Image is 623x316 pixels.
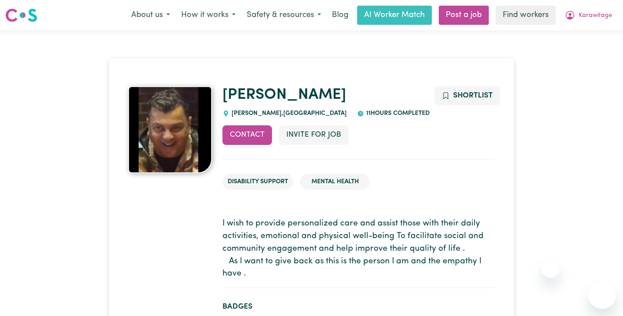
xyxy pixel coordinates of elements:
[128,86,212,173] img: Jeff
[241,6,327,24] button: Safety & resources
[222,87,346,103] a: [PERSON_NAME]
[496,6,556,25] a: Find workers
[434,86,500,105] button: Add to shortlist
[579,11,612,20] span: Karawitage
[5,7,37,23] img: Careseekers logo
[559,6,618,24] button: My Account
[176,6,241,24] button: How it works
[279,125,348,145] button: Invite for Job
[229,110,347,117] span: [PERSON_NAME] , [GEOGRAPHIC_DATA]
[357,6,432,25] a: AI Worker Match
[439,6,489,25] a: Post a job
[364,110,430,117] span: 11 hours completed
[126,6,176,24] button: About us
[542,260,559,278] iframe: Close message
[128,86,212,173] a: Jeff's profile picture'
[300,174,370,190] li: Mental Health
[453,92,493,99] span: Shortlist
[327,6,354,25] a: Blog
[5,5,37,25] a: Careseekers logo
[222,125,272,145] button: Contact
[222,218,495,280] p: I wish to provide personalized care and assist those with their daily activities, emotional and p...
[222,302,495,311] h2: Badges
[588,281,616,309] iframe: Button to launch messaging window
[222,174,293,190] li: Disability Support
